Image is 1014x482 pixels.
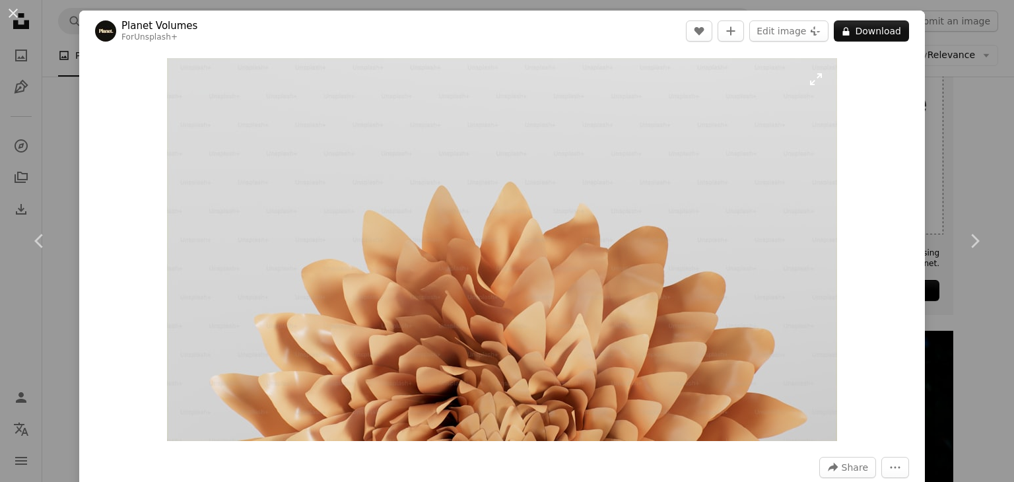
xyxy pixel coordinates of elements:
a: Next [935,178,1014,304]
button: Zoom in on this image [167,58,837,441]
img: a pile of peanuts [167,58,837,441]
a: Planet Volumes [121,19,197,32]
button: More Actions [881,457,909,478]
button: Edit image [749,20,828,42]
a: Unsplash+ [134,32,178,42]
span: Share [842,458,868,477]
button: Like [686,20,712,42]
button: Share this image [819,457,876,478]
button: Add to Collection [718,20,744,42]
img: Go to Planet Volumes's profile [95,20,116,42]
button: Download [834,20,909,42]
div: For [121,32,197,43]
